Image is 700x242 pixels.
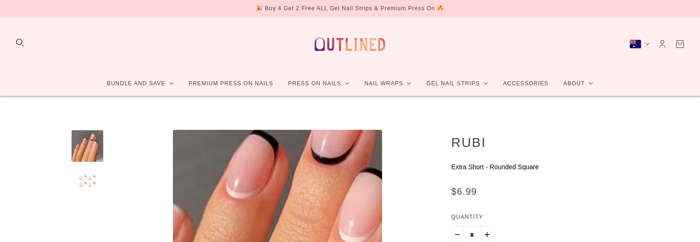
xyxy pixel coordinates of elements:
div: 🎉 Buy 4 Get 2 Free ALL Gel Nail Strips & Premium Press On 🔥 [256,4,445,13]
a: Cart [675,39,685,49]
a: Premium Press On Nails [181,71,281,96]
a: About [556,71,601,96]
h1: Rubi [451,134,614,150]
a: Gel Nail Strips [419,71,495,96]
label: Quantity [451,212,614,226]
p: Extra Short - Rounded Square [451,162,614,172]
button: Australia [629,39,650,49]
a: Accessories [495,71,556,96]
a: Account [657,39,667,49]
span: $6.99 [451,186,477,197]
button: Search [15,38,25,48]
a: Outlined [309,25,391,64]
a: Press On Nails [281,71,357,96]
a: Nail Wraps [357,71,419,96]
a: Bundle and Save [99,71,181,96]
